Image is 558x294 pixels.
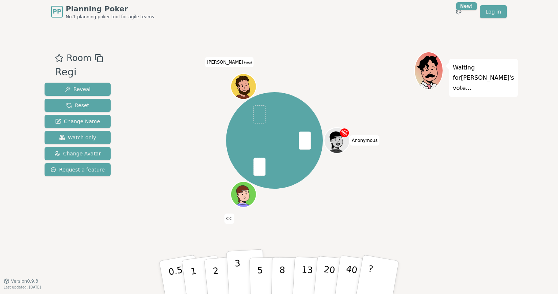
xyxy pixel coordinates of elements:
[66,52,91,65] span: Room
[45,99,111,112] button: Reset
[480,5,507,18] a: Log in
[11,278,38,284] span: Version 0.9.3
[452,5,465,18] button: New!
[55,52,64,65] button: Add as favourite
[243,61,252,64] span: (you)
[66,14,154,20] span: No.1 planning poker tool for agile teams
[225,214,234,224] span: Click to change your name
[231,75,255,99] button: Click to change your avatar
[350,135,379,146] span: Click to change your name
[53,7,61,16] span: PP
[45,131,111,144] button: Watch only
[45,83,111,96] button: Reveal
[453,63,514,93] p: Waiting for [PERSON_NAME] 's vote...
[66,102,89,109] span: Reset
[51,4,154,20] a: PPPlanning PokerNo.1 planning poker tool for agile teams
[54,150,101,157] span: Change Avatar
[4,285,41,289] span: Last updated: [DATE]
[50,166,105,173] span: Request a feature
[55,118,100,125] span: Change Name
[45,147,111,160] button: Change Avatar
[4,278,38,284] button: Version0.9.3
[59,134,96,141] span: Watch only
[45,115,111,128] button: Change Name
[65,86,91,93] span: Reveal
[205,57,253,67] span: Click to change your name
[66,4,154,14] span: Planning Poker
[456,2,477,10] div: New!
[55,65,103,80] div: Regi
[45,163,111,176] button: Request a feature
